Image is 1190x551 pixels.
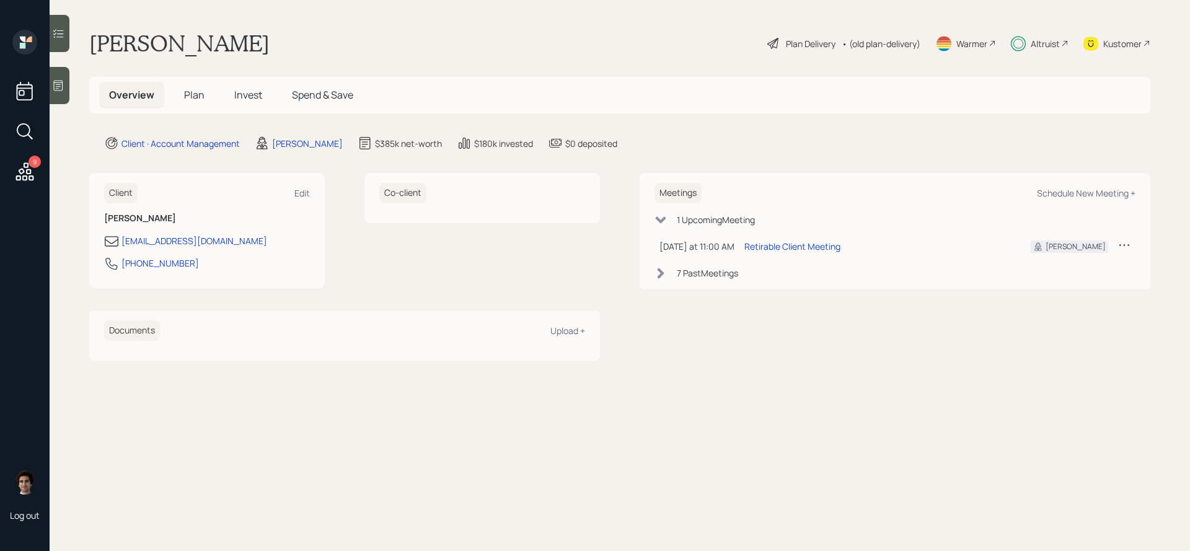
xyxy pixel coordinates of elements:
span: Overview [109,88,154,102]
h6: Documents [104,320,160,341]
img: harrison-schaefer-headshot-2.png [12,470,37,495]
div: Log out [10,509,40,521]
h6: Co-client [379,183,426,203]
div: Upload + [550,325,585,337]
h6: [PERSON_NAME] [104,213,310,224]
div: 9 [29,156,41,168]
h1: [PERSON_NAME] [89,30,270,57]
div: [EMAIL_ADDRESS][DOMAIN_NAME] [121,234,267,247]
div: $0 deposited [565,137,617,150]
div: Client · Account Management [121,137,240,150]
span: Invest [234,88,262,102]
div: Altruist [1031,37,1060,50]
div: Kustomer [1103,37,1142,50]
div: Warmer [956,37,987,50]
h6: Client [104,183,138,203]
div: Edit [294,187,310,199]
div: $180k invested [474,137,533,150]
div: $385k net-worth [375,137,442,150]
div: 1 Upcoming Meeting [677,213,755,226]
span: Plan [184,88,205,102]
div: [PERSON_NAME] [1046,241,1106,252]
span: Spend & Save [292,88,353,102]
div: Schedule New Meeting + [1037,187,1135,199]
h6: Meetings [654,183,702,203]
div: [PHONE_NUMBER] [121,257,199,270]
div: [DATE] at 11:00 AM [659,240,734,253]
div: Plan Delivery [786,37,835,50]
div: • (old plan-delivery) [842,37,920,50]
div: 7 Past Meeting s [677,267,738,280]
div: [PERSON_NAME] [272,137,343,150]
div: Retirable Client Meeting [744,240,840,253]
